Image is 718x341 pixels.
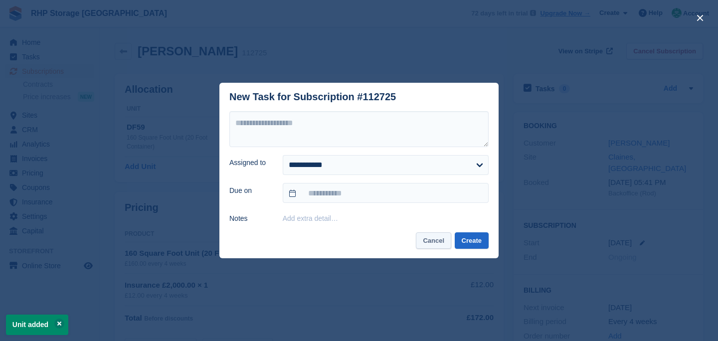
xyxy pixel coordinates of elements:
[6,315,68,335] p: Unit added
[229,213,271,224] label: Notes
[416,232,451,249] button: Cancel
[229,158,271,168] label: Assigned to
[283,214,338,222] button: Add extra detail…
[229,185,271,196] label: Due on
[455,232,489,249] button: Create
[692,10,708,26] button: close
[229,91,396,103] div: New Task for Subscription #112725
